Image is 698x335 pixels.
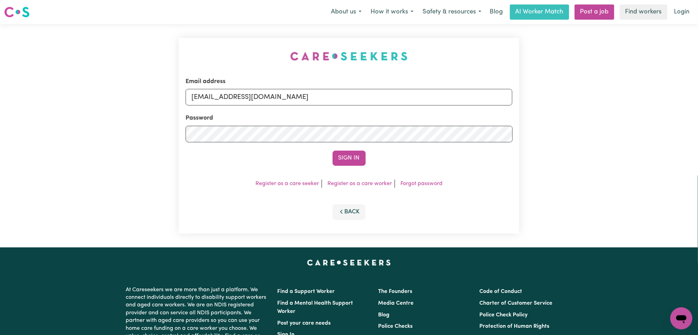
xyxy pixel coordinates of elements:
a: Find workers [620,4,667,20]
a: The Founders [378,289,413,294]
a: Police Check Policy [479,312,528,318]
img: Careseekers logo [4,6,30,18]
a: Forgot password [400,181,442,186]
a: Code of Conduct [479,289,522,294]
input: Email address [186,89,513,105]
a: Find a Mental Health Support Worker [278,301,353,314]
iframe: Button to launch messaging window [670,307,692,329]
a: Post your care needs [278,321,331,326]
label: Password [186,114,213,123]
a: Register as a care seeker [256,181,319,186]
a: Login [670,4,694,20]
label: Email address [186,77,226,86]
a: Blog [378,312,390,318]
a: Blog [486,4,507,20]
a: Post a job [575,4,614,20]
a: Find a Support Worker [278,289,335,294]
a: Media Centre [378,301,414,306]
button: Safety & resources [418,5,486,19]
button: How it works [366,5,418,19]
a: Register as a care worker [327,181,392,186]
a: Careseekers home page [307,260,391,265]
a: Protection of Human Rights [479,324,549,329]
button: Back [333,204,366,220]
a: Charter of Customer Service [479,301,552,306]
a: Careseekers logo [4,4,30,20]
button: Sign In [333,151,366,166]
a: Police Checks [378,324,413,329]
button: About us [326,5,366,19]
a: AI Worker Match [510,4,569,20]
